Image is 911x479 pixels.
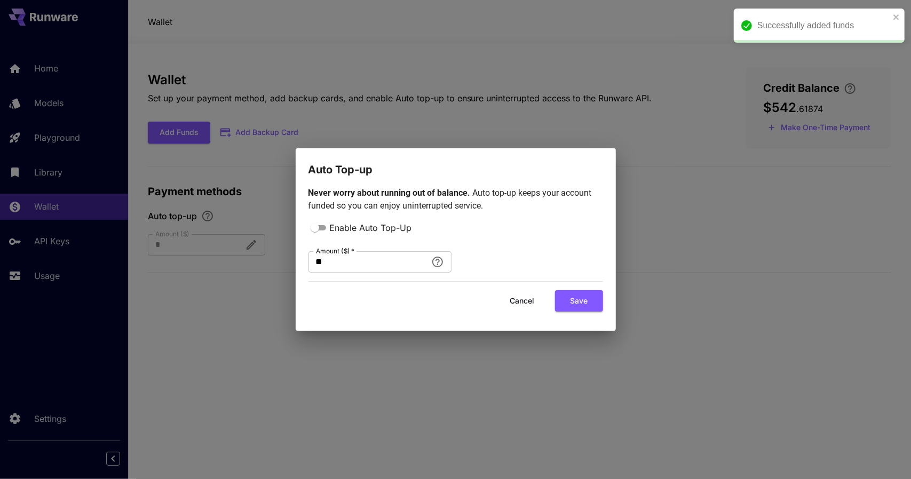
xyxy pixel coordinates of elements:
span: Enable Auto Top-Up [330,221,412,234]
label: Amount ($) [316,246,354,256]
button: close [893,13,900,21]
h2: Auto Top-up [296,148,616,178]
div: Successfully added funds [757,19,890,32]
p: Auto top-up keeps your account funded so you can enjoy uninterrupted service. [308,187,603,212]
button: Cancel [498,290,546,312]
button: Save [555,290,603,312]
span: Never worry about running out of balance. [308,188,473,198]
